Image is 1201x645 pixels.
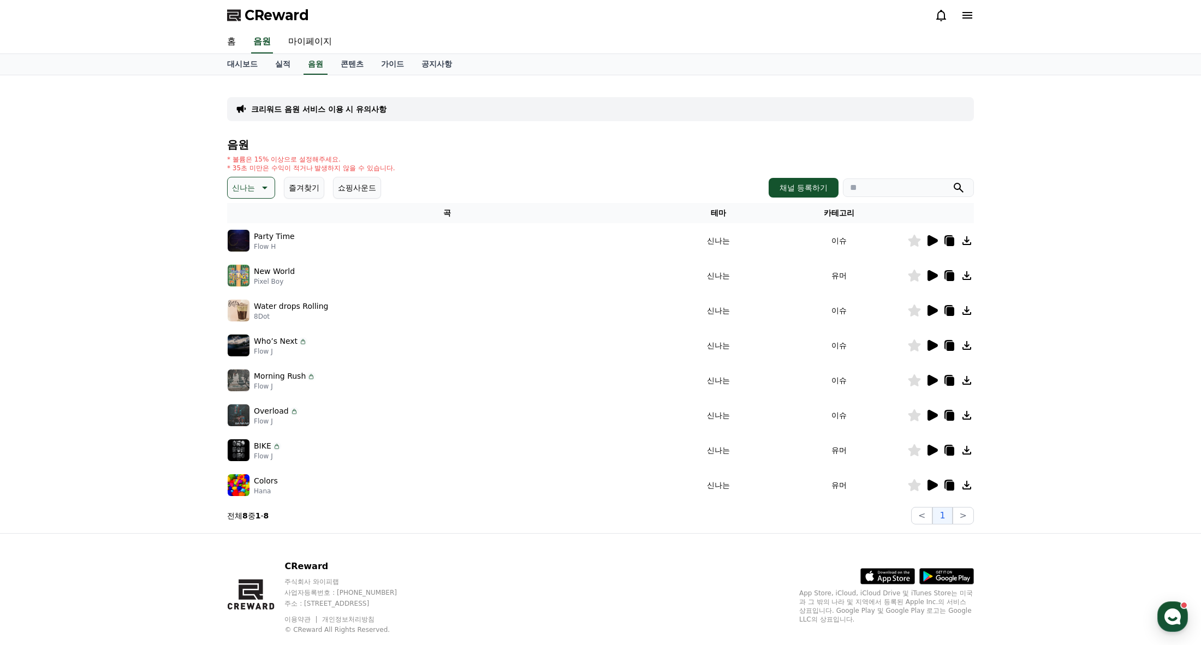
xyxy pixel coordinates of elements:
[284,560,418,573] p: CReward
[228,404,249,426] img: music
[372,54,413,75] a: 가이드
[284,588,418,597] p: 사업자등록번호 : [PHONE_NUMBER]
[799,589,974,624] p: App Store, iCloud, iCloud Drive 및 iTunes Store는 미국과 그 밖의 나라 및 지역에서 등록된 Apple Inc.의 서비스 상표입니다. Goo...
[284,625,418,634] p: © CReward All Rights Reserved.
[770,398,907,433] td: 이슈
[228,439,249,461] img: music
[254,242,295,251] p: Flow H
[667,203,770,223] th: 테마
[3,346,72,373] a: 홈
[284,599,418,608] p: 주소 : [STREET_ADDRESS]
[667,223,770,258] td: 신나는
[667,293,770,328] td: 신나는
[770,258,907,293] td: 유머
[770,363,907,398] td: 이슈
[322,616,374,623] a: 개인정보처리방침
[100,363,113,372] span: 대화
[284,177,324,199] button: 즐겨찾기
[254,371,306,382] p: Morning Rush
[232,180,255,195] p: 신나는
[413,54,461,75] a: 공지사항
[34,362,41,371] span: 홈
[254,405,289,417] p: Overload
[228,265,249,286] img: music
[304,54,328,75] a: 음원
[254,475,278,487] p: Colors
[770,293,907,328] td: 이슈
[770,328,907,363] td: 이슈
[227,164,395,172] p: * 35초 미만은 수익이 적거나 발생하지 않을 수 있습니다.
[218,31,245,53] a: 홈
[770,433,907,468] td: 유머
[284,616,319,623] a: 이용약관
[227,7,309,24] a: CReward
[254,487,278,495] p: Hana
[228,474,249,496] img: music
[254,336,298,347] p: Who’s Next
[227,139,974,151] h4: 음원
[667,398,770,433] td: 신나는
[227,155,395,164] p: * 볼륨은 15% 이상으로 설정해주세요.
[932,507,952,524] button: 1
[770,203,907,223] th: 카테고리
[228,369,249,391] img: music
[254,440,271,452] p: BIKE
[667,258,770,293] td: 신나는
[333,177,381,199] button: 쇼핑사운드
[228,300,249,321] img: music
[953,507,974,524] button: >
[227,510,269,521] p: 전체 중 -
[770,223,907,258] td: 이슈
[911,507,932,524] button: <
[254,382,316,391] p: Flow J
[266,54,299,75] a: 실적
[251,104,387,115] a: 크리워드 음원 서비스 이용 시 유의사항
[228,335,249,356] img: music
[770,468,907,503] td: 유머
[264,511,269,520] strong: 8
[254,266,295,277] p: New World
[332,54,372,75] a: 콘텐츠
[667,328,770,363] td: 신나는
[254,231,295,242] p: Party Time
[284,577,418,586] p: 주식회사 와이피랩
[667,468,770,503] td: 신나는
[72,346,141,373] a: 대화
[227,177,275,199] button: 신나는
[141,346,210,373] a: 설정
[280,31,341,53] a: 마이페이지
[251,31,273,53] a: 음원
[254,277,295,286] p: Pixel Boy
[228,230,249,252] img: music
[254,347,307,356] p: Flow J
[245,7,309,24] span: CReward
[227,203,667,223] th: 곡
[667,363,770,398] td: 신나는
[218,54,266,75] a: 대시보드
[169,362,182,371] span: 설정
[254,301,328,312] p: Water drops Rolling
[769,178,839,198] button: 채널 등록하기
[254,452,281,461] p: Flow J
[242,511,248,520] strong: 8
[254,312,328,321] p: 8Dot
[254,417,299,426] p: Flow J
[255,511,261,520] strong: 1
[667,433,770,468] td: 신나는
